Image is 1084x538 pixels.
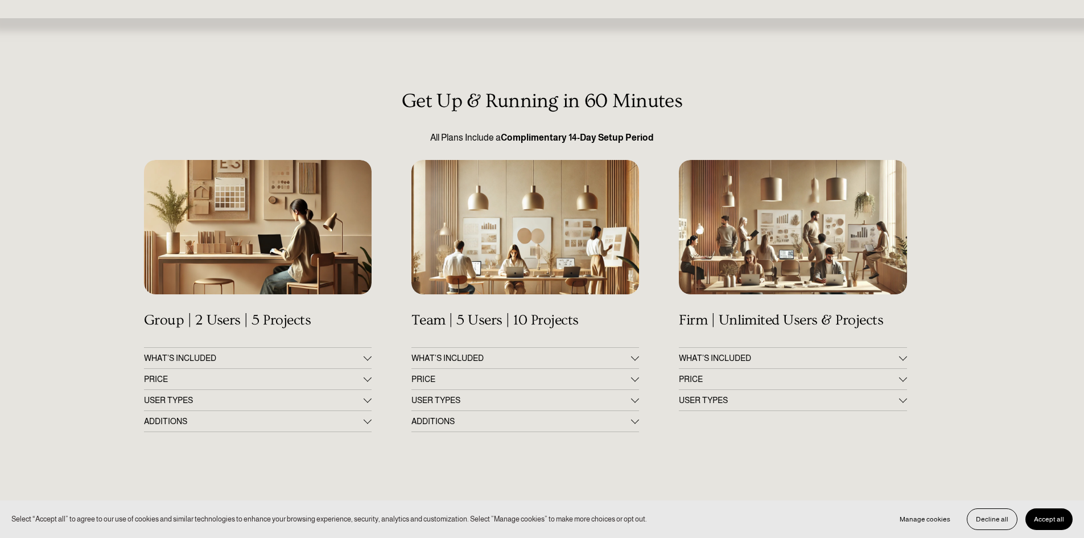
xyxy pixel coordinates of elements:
button: Decline all [967,508,1017,530]
button: PRICE [411,369,639,389]
span: USER TYPES [144,396,364,405]
span: WHAT'S INCLUDED [144,354,364,363]
button: USER TYPES [411,390,639,410]
span: PRICE [679,375,898,384]
button: Manage cookies [891,508,959,530]
span: USER TYPES [679,396,898,405]
button: WHAT'S INCLUDED [144,348,372,368]
button: ADDITIONS [411,411,639,432]
button: PRICE [144,369,372,389]
h4: Team | 5 Users | 10 Projects [411,312,639,329]
span: Manage cookies [900,515,950,523]
h4: Firm | Unlimited Users & Projects [679,312,906,329]
span: ADDITIONS [144,417,364,426]
button: WHAT’S INCLUDED [679,348,906,368]
span: PRICE [144,375,364,384]
strong: Complimentary 14-Day Setup Period [501,133,654,142]
span: Accept all [1034,515,1064,523]
span: PRICE [411,375,631,384]
button: ADDITIONS [144,411,372,432]
span: WHAT'S INCLUDED [411,354,631,363]
span: Decline all [976,515,1008,523]
h4: Group | 2 Users | 5 Projects [144,312,372,329]
span: WHAT’S INCLUDED [679,354,898,363]
button: Accept all [1025,508,1073,530]
span: ADDITIONS [411,417,631,426]
span: USER TYPES [411,396,631,405]
button: PRICE [679,369,906,389]
p: Select “Accept all” to agree to our use of cookies and similar technologies to enhance your brows... [11,514,647,524]
h3: Get Up & Running in 60 Minutes [144,90,941,113]
button: WHAT'S INCLUDED [411,348,639,368]
button: USER TYPES [144,390,372,410]
button: USER TYPES [679,390,906,410]
p: All Plans Include a [144,131,941,145]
